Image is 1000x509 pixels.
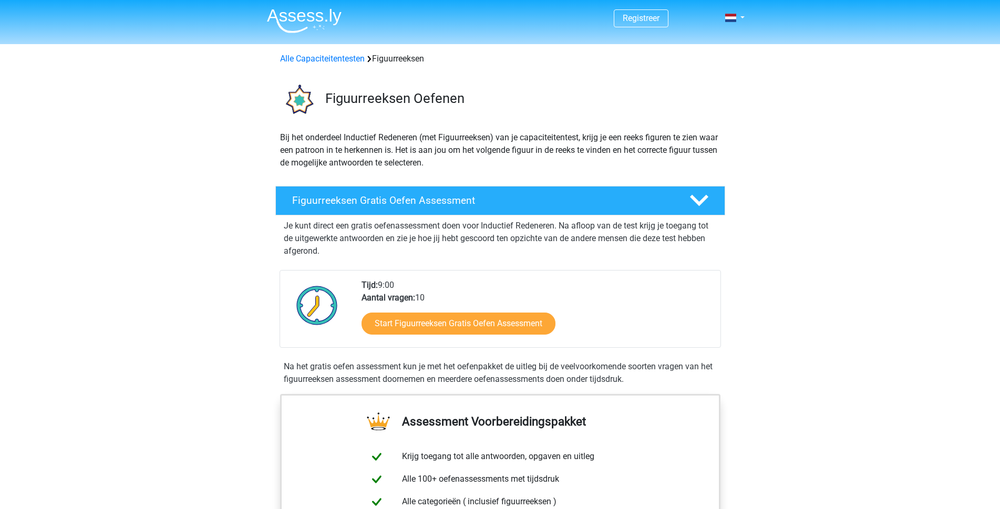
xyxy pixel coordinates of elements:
a: Figuurreeksen Gratis Oefen Assessment [271,186,729,215]
div: 9:00 10 [354,279,720,347]
a: Alle Capaciteitentesten [280,54,365,64]
h3: Figuurreeksen Oefenen [325,90,717,107]
a: Start Figuurreeksen Gratis Oefen Assessment [362,313,555,335]
b: Tijd: [362,280,378,290]
img: figuurreeksen [276,78,321,122]
p: Bij het onderdeel Inductief Redeneren (met Figuurreeksen) van je capaciteitentest, krijg je een r... [280,131,720,169]
img: Assessly [267,8,342,33]
img: Klok [291,279,344,331]
h4: Figuurreeksen Gratis Oefen Assessment [292,194,673,206]
a: Registreer [623,13,659,23]
div: Na het gratis oefen assessment kun je met het oefenpakket de uitleg bij de veelvoorkomende soorte... [280,360,721,386]
b: Aantal vragen: [362,293,415,303]
div: Figuurreeksen [276,53,725,65]
p: Je kunt direct een gratis oefenassessment doen voor Inductief Redeneren. Na afloop van de test kr... [284,220,717,257]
